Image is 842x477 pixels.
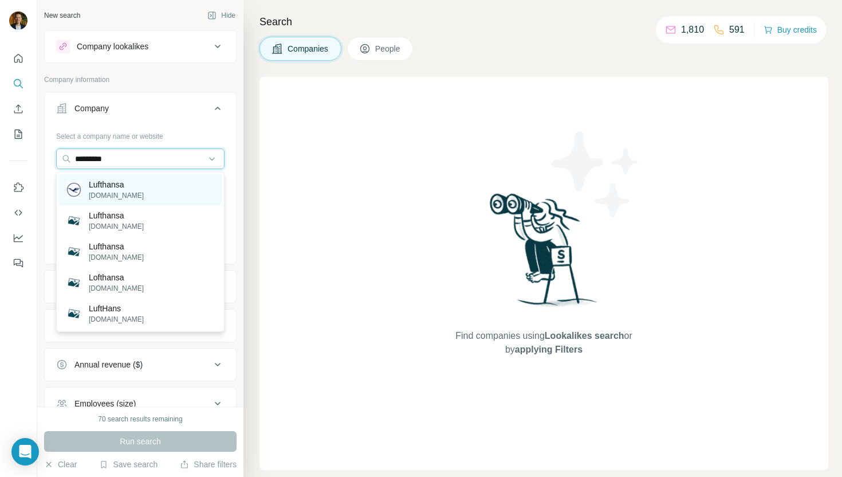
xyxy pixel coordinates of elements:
[515,345,583,354] span: applying Filters
[9,202,27,223] button: Use Surfe API
[56,127,225,142] div: Select a company name or website
[89,314,144,324] p: [DOMAIN_NAME]
[544,123,647,226] img: Surfe Illustration - Stars
[44,75,237,85] p: Company information
[89,272,144,283] p: Lofthansa
[89,179,144,190] p: Lufthansa
[74,359,143,370] div: Annual revenue ($)
[764,22,817,38] button: Buy credits
[74,103,109,114] div: Company
[9,228,27,248] button: Dashboard
[375,43,402,54] span: People
[9,253,27,273] button: Feedback
[545,331,624,341] span: Lookalikes search
[89,221,144,232] p: [DOMAIN_NAME]
[44,10,80,21] div: New search
[729,23,745,37] p: 591
[98,414,182,424] div: 70 search results remaining
[288,43,329,54] span: Companies
[9,73,27,94] button: Search
[66,275,82,291] img: Lofthansa
[9,11,27,30] img: Avatar
[452,329,635,357] span: Find companies using or by
[45,95,236,127] button: Company
[89,210,144,221] p: Lufthansa
[45,312,236,339] button: HQ location
[66,244,82,260] img: Lufthansa
[89,252,144,263] p: [DOMAIN_NAME]
[9,99,27,119] button: Enrich CSV
[45,273,236,300] button: Industry
[485,190,604,318] img: Surfe Illustration - Woman searching with binoculars
[66,306,82,322] img: LuftHans
[77,41,148,52] div: Company lookalikes
[199,7,243,24] button: Hide
[74,398,136,409] div: Employees (size)
[66,213,82,229] img: Lufthansa
[259,14,828,30] h4: Search
[9,177,27,198] button: Use Surfe on LinkedIn
[45,390,236,417] button: Employees (size)
[180,459,237,470] button: Share filters
[89,283,144,294] p: [DOMAIN_NAME]
[44,459,77,470] button: Clear
[9,48,27,69] button: Quick start
[11,438,39,466] div: Open Intercom Messenger
[681,23,704,37] p: 1,810
[9,124,27,144] button: My lists
[89,190,144,201] p: [DOMAIN_NAME]
[99,459,158,470] button: Save search
[45,33,236,60] button: Company lookalikes
[89,303,144,314] p: LuftHans
[89,241,144,252] p: Lufthansa
[66,182,82,198] img: Lufthansa
[45,351,236,378] button: Annual revenue ($)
